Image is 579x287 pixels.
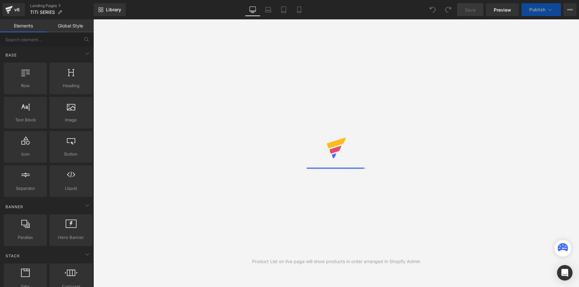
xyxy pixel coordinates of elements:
span: Banner [5,204,24,210]
a: Mobile [291,3,307,16]
button: Publish [521,3,561,16]
span: Library [106,7,121,13]
a: Laptop [260,3,276,16]
span: Stack [5,253,21,259]
a: Desktop [245,3,260,16]
span: TiTi SERIES [30,10,55,15]
a: Preview [486,3,519,16]
a: Tablet [276,3,291,16]
button: More [563,3,576,16]
span: Icon [6,151,45,158]
span: Button [51,151,90,158]
a: New Library [94,3,126,16]
span: Image [51,117,90,123]
div: v6 [13,5,21,14]
a: Landing Pages [30,3,94,8]
span: Base [5,52,17,58]
button: Undo [426,3,439,16]
span: Liquid [51,185,90,192]
span: Heading [51,82,90,89]
span: Publish [529,7,545,12]
span: Hero Banner [51,234,90,241]
span: Parallax [6,234,45,241]
span: Row [6,82,45,89]
span: Text Block [6,117,45,123]
span: Save [465,6,476,13]
a: v6 [3,3,25,16]
button: Redo [442,3,455,16]
div: Product List on live page will show products in order arranged in Shopify Admin [252,258,420,265]
a: Global Style [47,19,94,32]
div: Open Intercom Messenger [557,265,573,281]
span: Preview [494,6,511,13]
span: Separator [6,185,45,192]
